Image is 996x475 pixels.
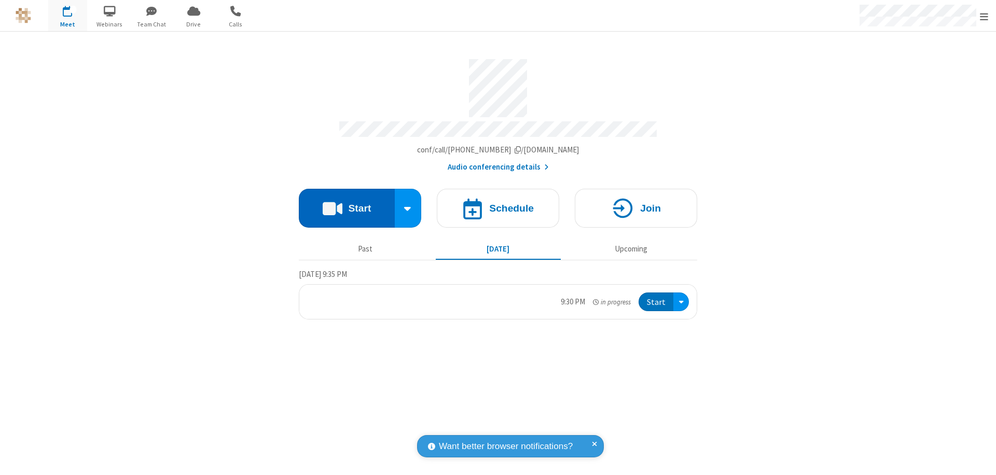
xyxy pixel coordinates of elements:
[174,20,213,29] span: Drive
[417,145,579,155] span: Copy my meeting room link
[395,189,422,228] div: Start conference options
[303,239,428,259] button: Past
[639,292,673,312] button: Start
[90,20,129,29] span: Webinars
[569,239,694,259] button: Upcoming
[561,296,585,308] div: 9:30 PM
[48,20,87,29] span: Meet
[299,189,395,228] button: Start
[640,203,661,213] h4: Join
[448,161,549,173] button: Audio conferencing details
[70,6,77,13] div: 1
[436,239,561,259] button: [DATE]
[132,20,171,29] span: Team Chat
[439,440,573,453] span: Want better browser notifications?
[437,189,559,228] button: Schedule
[348,203,371,213] h4: Start
[673,292,689,312] div: Open menu
[489,203,534,213] h4: Schedule
[216,20,255,29] span: Calls
[16,8,31,23] img: QA Selenium DO NOT DELETE OR CHANGE
[575,189,697,228] button: Join
[299,268,697,320] section: Today's Meetings
[417,144,579,156] button: Copy my meeting room linkCopy my meeting room link
[299,51,697,173] section: Account details
[299,269,347,279] span: [DATE] 9:35 PM
[593,297,631,307] em: in progress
